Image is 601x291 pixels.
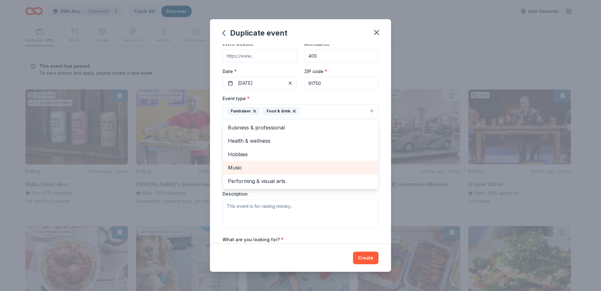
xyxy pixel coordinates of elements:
[228,123,373,132] span: Business & professional
[228,150,373,158] span: Hobbies
[223,104,378,118] button: FundraiserFood & drink
[262,107,300,115] div: Food & drink
[228,137,373,145] span: Health & wellness
[228,177,373,185] span: Performing & visual arts
[228,163,373,172] span: Music
[223,119,378,189] div: FundraiserFood & drink
[227,107,260,115] div: Fundraiser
